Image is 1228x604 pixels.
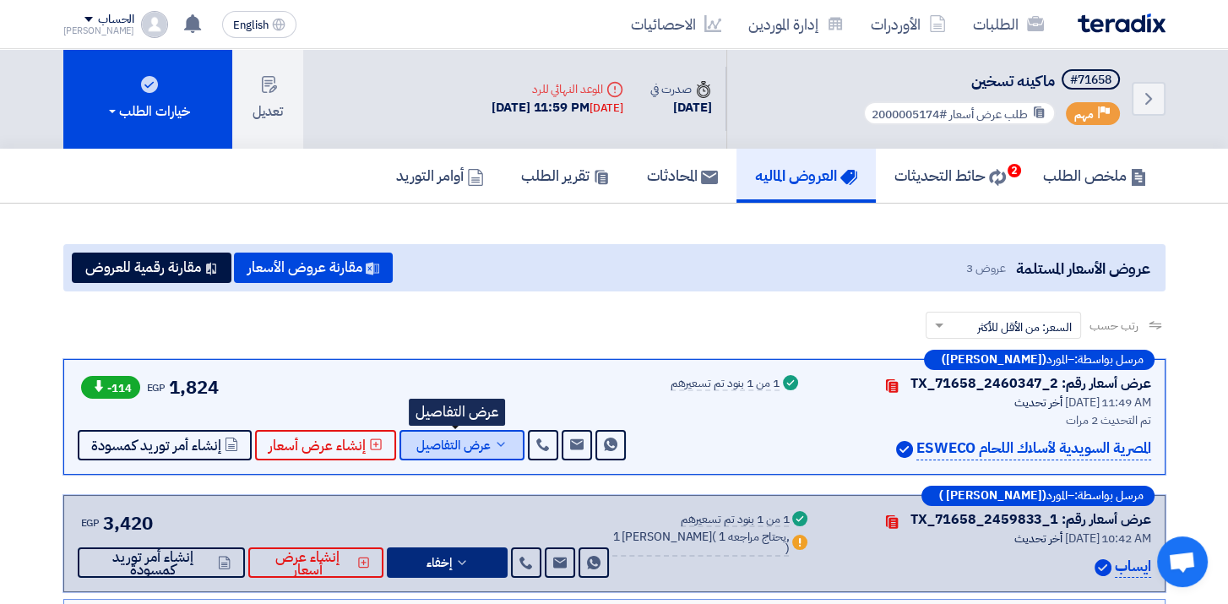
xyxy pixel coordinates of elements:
[1065,394,1151,411] span: [DATE] 11:49 AM
[503,149,628,203] a: تقرير الطلب
[98,13,134,27] div: الحساب
[78,547,245,578] button: إنشاء أمر توريد كمسودة
[1074,490,1144,502] span: مرسل بواسطة:
[222,11,296,38] button: English
[262,551,355,576] span: إنشاء عرض أسعار
[671,378,780,391] div: 1 من 1 بنود تم تسعيرهم
[617,4,735,44] a: الاحصائيات
[921,486,1155,506] div: –
[1024,149,1166,203] a: ملخص الطلب
[1043,166,1147,185] h5: ملخص الطلب
[1008,164,1021,177] span: 2
[492,98,623,117] div: [DATE] 11:59 PM
[916,438,1151,460] p: المصرية السويدية لأسلاك اللحام ESWECO
[966,259,1005,277] span: عروض 3
[924,350,1155,370] div: –
[1014,394,1062,411] span: أخر تحديث
[736,149,876,203] a: العروض الماليه
[894,166,1006,185] h5: حائط التحديثات
[1115,556,1151,579] p: ايساب
[63,26,135,35] div: [PERSON_NAME]
[1078,14,1166,33] img: Teradix logo
[492,80,623,98] div: الموعد النهائي للرد
[719,528,790,546] span: 1 يحتاج مراجعه,
[942,354,1046,366] b: ([PERSON_NAME])
[141,11,168,38] img: profile_test.png
[910,373,1151,394] div: عرض أسعار رقم: TX_71658_2460347_2
[590,100,623,117] div: [DATE]
[387,547,508,578] button: إخفاء
[521,166,610,185] h5: تقرير الطلب
[822,411,1151,429] div: تم التحديث 2 مرات
[1074,106,1094,122] span: مهم
[1157,536,1208,587] div: Open chat
[416,439,491,452] span: عرض التفاصيل
[910,509,1151,530] div: عرض أسعار رقم: TX_71658_2459833_1
[269,439,366,452] span: إنشاء عرض أسعار
[949,106,1028,123] span: طلب عرض أسعار
[628,149,736,203] a: المحادثات
[755,166,857,185] h5: العروض الماليه
[1046,354,1068,366] span: المورد
[409,399,505,426] div: عرض التفاصيل
[860,69,1123,93] h5: ماكينه تسخين
[91,551,215,576] span: إنشاء أمر توريد كمسودة
[81,376,140,399] span: -114
[427,557,452,569] span: إخفاء
[977,318,1072,336] span: السعر: من الأقل للأكثر
[876,149,1024,203] a: حائط التحديثات2
[106,101,190,122] div: خيارات الطلب
[399,430,524,460] button: عرض التفاصيل
[1074,354,1144,366] span: مرسل بواسطة:
[1065,530,1151,547] span: [DATE] 10:42 AM
[785,540,790,558] span: )
[169,373,219,401] span: 1,824
[78,430,252,460] button: إنشاء أمر توريد كمسودة
[1095,559,1111,576] img: Verified Account
[248,547,384,578] button: إنشاء عرض أسعار
[234,253,393,283] button: مقارنة عروض الأسعار
[712,528,716,546] span: (
[612,531,789,557] div: 1 [PERSON_NAME]
[650,98,711,117] div: [DATE]
[650,80,711,98] div: صدرت في
[857,4,959,44] a: الأوردرات
[1015,257,1149,280] span: عروض الأسعار المستلمة
[63,49,232,149] button: خيارات الطلب
[959,4,1057,44] a: الطلبات
[147,380,166,395] span: EGP
[233,19,269,31] span: English
[396,166,484,185] h5: أوامر التوريد
[939,490,1046,502] b: ([PERSON_NAME] )
[647,166,718,185] h5: المحادثات
[103,509,153,537] span: 3,420
[872,106,947,123] span: #2000005174
[735,4,857,44] a: إدارة الموردين
[72,253,231,283] button: مقارنة رقمية للعروض
[1070,74,1111,86] div: #71658
[681,514,790,527] div: 1 من 1 بنود تم تسعيرهم
[1046,490,1068,502] span: المورد
[971,69,1055,92] span: ماكينه تسخين
[1089,317,1138,335] span: رتب حسب
[896,441,913,458] img: Verified Account
[1014,530,1062,547] span: أخر تحديث
[91,439,221,452] span: إنشاء أمر توريد كمسودة
[378,149,503,203] a: أوامر التوريد
[255,430,396,460] button: إنشاء عرض أسعار
[81,515,101,531] span: EGP
[232,49,303,149] button: تعديل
